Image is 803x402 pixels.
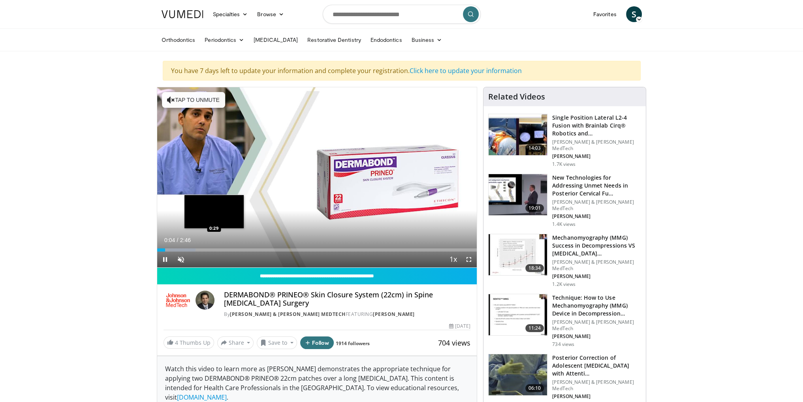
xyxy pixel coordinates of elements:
span: 19:01 [525,204,544,212]
a: Periodontics [200,32,249,48]
button: Pause [157,252,173,267]
span: 14:03 [525,144,544,152]
a: Click here to update your information [410,66,522,75]
a: Business [407,32,447,48]
p: 1.2K views [552,281,575,287]
a: 14:03 Single Position Lateral L2-4 Fusion with Brainlab Cirq® Robotics and… [PERSON_NAME] & [PERS... [488,114,641,167]
span: / [177,237,179,243]
a: [DOMAIN_NAME] [177,393,227,402]
p: 1.7K views [552,161,575,167]
h3: Mechanomyography (MMG) Success in Decompressions VS [MEDICAL_DATA]… [552,234,641,257]
span: 18:34 [525,264,544,272]
p: [PERSON_NAME] & [PERSON_NAME] MedTech [552,139,641,152]
button: Follow [300,336,334,349]
h4: DERMABOND® PRINEO® Skin Closure System (22cm) in Spine [MEDICAL_DATA] Surgery [224,291,470,308]
p: [PERSON_NAME] & [PERSON_NAME] MedTech [552,259,641,272]
h3: Single Position Lateral L2-4 Fusion with Brainlab Cirq® Robotics and… [552,114,641,137]
a: [PERSON_NAME] & [PERSON_NAME] MedTech [230,311,346,317]
a: 18:34 Mechanomyography (MMG) Success in Decompressions VS [MEDICAL_DATA]… [PERSON_NAME] & [PERSON... [488,234,641,287]
img: e14a7e9c-7b7e-4541-bbcc-63e42d9d2fd8.150x105_q85_crop-smart_upscale.jpg [489,294,547,335]
p: 734 views [552,341,574,348]
p: [PERSON_NAME] [552,213,641,220]
a: Favorites [589,6,621,22]
a: Browse [252,6,289,22]
span: 06:10 [525,384,544,392]
h4: Related Videos [488,92,545,101]
button: Tap to unmute [162,92,225,108]
input: Search topics, interventions [323,5,481,24]
p: [PERSON_NAME] & [PERSON_NAME] MedTech [552,319,641,332]
a: [PERSON_NAME] [373,311,415,317]
img: 44ba9214-7f98-42ad-83eb-0011a4d2deb5.150x105_q85_crop-smart_upscale.jpg [489,234,547,275]
span: 4 [175,339,178,346]
div: [DATE] [449,323,470,330]
a: 19:01 New Technologies for Addressing Unmet Needs in Posterior Cervical Fu… [PERSON_NAME] & [PERS... [488,174,641,227]
h3: New Technologies for Addressing Unmet Needs in Posterior Cervical Fu… [552,174,641,197]
button: Fullscreen [461,252,477,267]
span: 2:46 [180,237,191,243]
a: 1914 followers [336,340,370,347]
span: 704 views [438,338,470,348]
img: VuMedi Logo [162,10,203,18]
img: Avatar [196,291,214,310]
a: S [626,6,642,22]
a: Endodontics [366,32,407,48]
img: 815f393e-5d41-437a-83f5-d82245a0f4a3.150x105_q85_crop-smart_upscale.jpg [489,354,547,395]
button: Unmute [173,252,189,267]
p: [PERSON_NAME] & [PERSON_NAME] MedTech [552,199,641,212]
div: Progress Bar [157,248,477,252]
button: Playback Rate [445,252,461,267]
a: Orthodontics [157,32,200,48]
span: 0:04 [164,237,175,243]
video-js: Video Player [157,87,477,268]
button: Save to [257,336,297,349]
p: 1.4K views [552,221,575,227]
a: Specialties [208,6,253,22]
h3: Technique: How to Use Mechanomyography (MMG) Device in Decompression… [552,294,641,317]
img: 0ee6e9ce-a43b-4dc4-b8e2-b13ff9351003.150x105_q85_crop-smart_upscale.jpg [489,114,547,155]
button: Share [217,336,254,349]
p: [PERSON_NAME] & [PERSON_NAME] MedTech [552,379,641,392]
a: 11:24 Technique: How to Use Mechanomyography (MMG) Device in Decompression… [PERSON_NAME] & [PERS... [488,294,641,348]
div: By FEATURING [224,311,470,318]
div: You have 7 days left to update your information and complete your registration. [163,61,641,81]
img: 86b95020-a6f8-4a79-bf9e-090ebaa5acbb.150x105_q85_crop-smart_upscale.jpg [489,174,547,215]
h3: Posterior Correction of Adolescent [MEDICAL_DATA] with Attenti… [552,354,641,378]
a: [MEDICAL_DATA] [249,32,303,48]
span: 11:24 [525,324,544,332]
p: [PERSON_NAME] [552,393,641,400]
a: Restorative Dentistry [303,32,365,48]
a: 4 Thumbs Up [164,336,214,349]
p: [PERSON_NAME] [552,153,641,160]
p: [PERSON_NAME] [552,273,641,280]
p: [PERSON_NAME] [552,333,641,340]
img: Johnson & Johnson MedTech [164,291,193,310]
